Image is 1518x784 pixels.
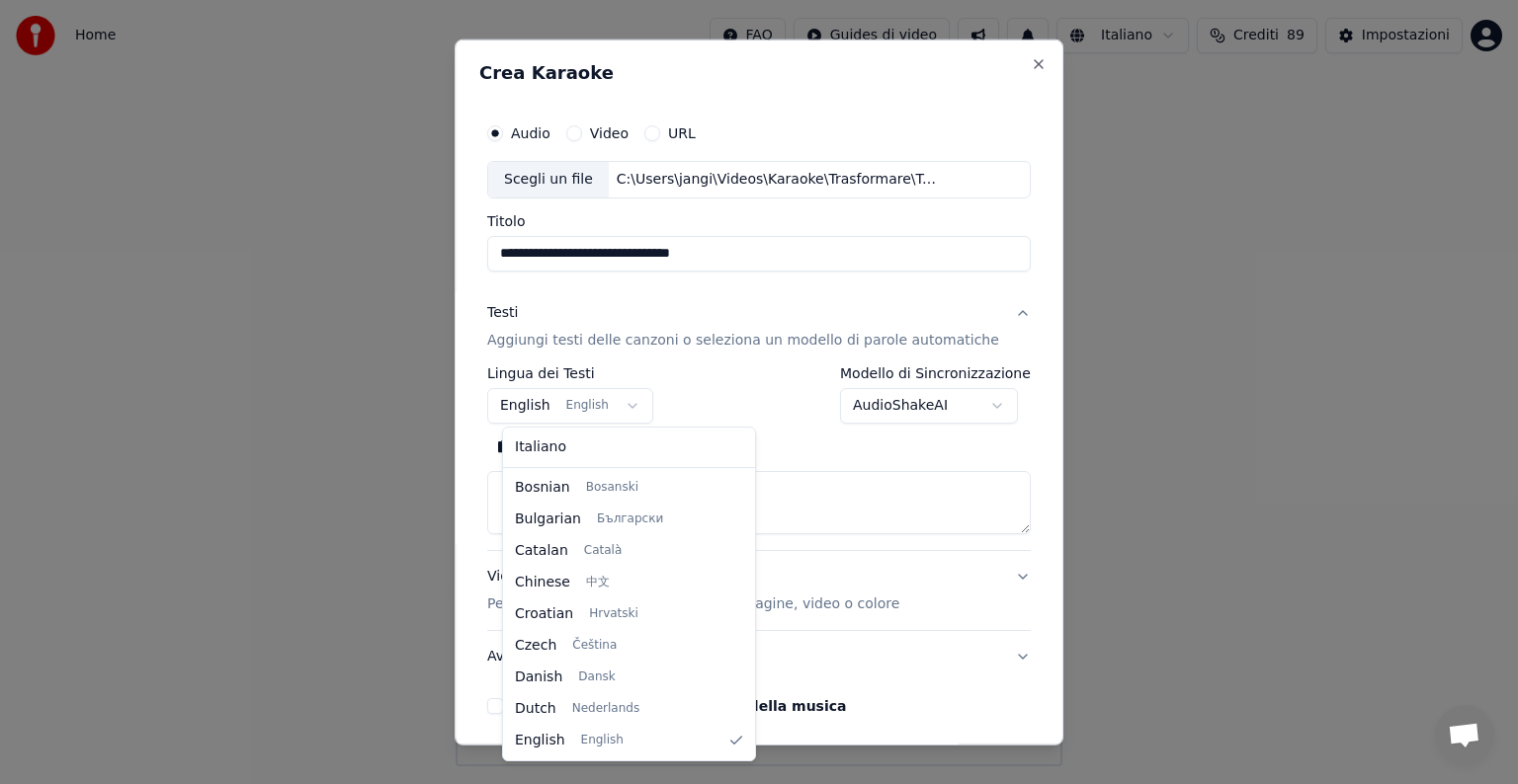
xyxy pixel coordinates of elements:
span: Български [597,511,663,527]
span: Català [584,543,622,559]
span: Nederlands [572,701,639,717]
span: Bulgarian [515,510,581,529]
span: Hrvatski [589,606,638,622]
span: Italiano [515,437,566,457]
span: Czech [515,636,556,656]
span: Dansk [578,669,615,685]
span: Dutch [515,699,556,719]
span: English [581,733,624,748]
span: 中文 [586,575,610,590]
span: Chinese [515,573,570,592]
span: Bosnian [515,478,570,498]
span: Croatian [515,604,573,624]
span: Catalan [515,541,568,561]
span: English [515,731,565,750]
span: Danish [515,667,562,687]
span: Čeština [572,638,617,654]
span: Bosanski [586,480,638,496]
